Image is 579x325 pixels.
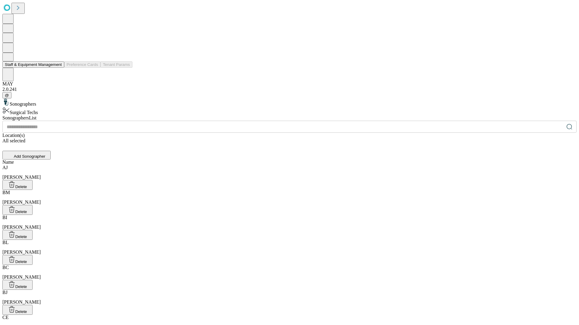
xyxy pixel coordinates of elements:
[2,98,577,107] div: Sonographers
[2,305,33,315] button: Delete
[2,290,8,295] span: BJ
[2,265,577,280] div: [PERSON_NAME]
[2,92,11,98] button: @
[2,87,577,92] div: 2.0.241
[5,93,9,97] span: @
[15,259,27,264] span: Delete
[2,190,10,195] span: BM
[2,265,9,270] span: BC
[14,154,45,159] span: Add Sonographer
[2,230,33,240] button: Delete
[2,61,64,68] button: Staff & Equipment Management
[15,209,27,214] span: Delete
[2,255,33,265] button: Delete
[15,309,27,314] span: Delete
[15,184,27,189] span: Delete
[2,215,7,220] span: BI
[2,133,25,138] span: Location(s)
[2,165,577,180] div: [PERSON_NAME]
[2,115,577,121] div: Sonographers List
[2,107,577,115] div: Surgical Techs
[2,280,33,290] button: Delete
[15,284,27,289] span: Delete
[2,81,577,87] div: MAY
[2,215,577,230] div: [PERSON_NAME]
[2,315,8,320] span: CE
[100,61,132,68] button: Tenant Params
[2,205,33,215] button: Delete
[2,165,8,170] span: AJ
[2,180,33,190] button: Delete
[2,190,577,205] div: [PERSON_NAME]
[64,61,100,68] button: Preference Cards
[2,290,577,305] div: [PERSON_NAME]
[15,234,27,239] span: Delete
[2,240,8,245] span: BL
[2,159,577,165] div: Name
[2,138,577,144] div: All selected
[2,240,577,255] div: [PERSON_NAME]
[2,151,51,159] button: Add Sonographer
